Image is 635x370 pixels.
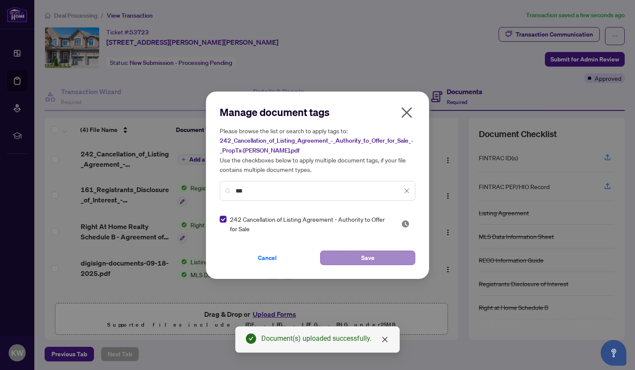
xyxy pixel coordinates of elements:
[246,333,256,344] span: check-circle
[258,251,277,265] span: Cancel
[261,333,389,344] div: Document(s) uploaded successfully.
[220,251,315,265] button: Cancel
[381,336,388,343] span: close
[401,220,410,228] img: status
[380,335,390,344] a: Close
[320,251,415,265] button: Save
[230,214,391,233] span: 242 Cancellation of Listing Agreement - Authority to Offer for Sale
[220,105,415,119] h2: Manage document tags
[400,106,414,119] span: close
[361,251,375,265] span: Save
[220,137,413,154] span: 242_Cancellation_of_Listing_Agreement_-_Authority_to_Offer_for_Sale_-_PropTx-[PERSON_NAME].pdf
[220,126,415,174] h5: Please browse the list or search to apply tags to: Use the checkboxes below to apply multiple doc...
[401,220,410,228] span: Pending Review
[404,188,410,194] span: close
[601,340,626,366] button: Open asap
